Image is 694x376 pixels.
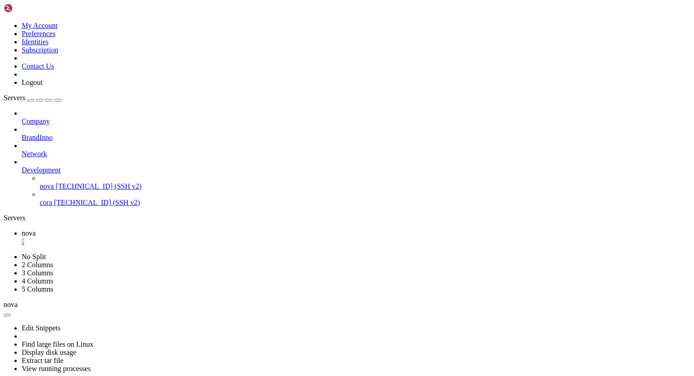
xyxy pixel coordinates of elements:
span: [TECHNICAL_ID] (SSH v2) [54,199,140,206]
x-row: TX packets 14539 bytes 104992771 (100.1 MiB) [4,234,576,241]
span: # [40,311,43,318]
a:  [22,237,690,246]
span: ~ [36,311,40,318]
x-row: TX packets 0 bytes 0 (0.0 B) [4,50,576,57]
span: nova [22,229,36,237]
x-row: vmbr250: flags=4163<UP,BROADCAST,RUNNING,MULTICAST> mtu 1500 [4,195,576,203]
x-row: ether [MAC_ADDRESS] txqueuelen 1000 (Ethernet) [4,149,576,157]
x-row: TX errors 0 dropped 0 overruns 0 carrier 0 collisions 0 [4,57,576,65]
a: Logout [22,79,42,86]
span: [TECHNICAL_ID] (SSH v2) [56,182,141,190]
a: nova [TECHNICAL_ID] (SSH v2) [40,182,690,190]
span: Network [22,150,47,158]
span: @ [18,311,22,318]
a: View running processes [22,365,91,372]
x-row: inet [TECHNICAL_ID] netmask [TECHNICAL_ID] broadcast [TECHNICAL_ID] [4,19,576,27]
a: 5 Columns [22,285,53,293]
x-row: inet [TECHNICAL_ID] netmask [TECHNICAL_ID] broadcast [TECHNICAL_ID] [4,80,576,88]
x-row: TX packets 0 bytes 0 (0.0 B) [4,288,576,295]
a: Subscription [22,46,58,54]
x-row: ether [MAC_ADDRESS] txqueuelen 1000 (Ethernet) [4,27,576,34]
span: Servers [4,94,25,102]
a: Company [22,117,690,125]
span: nova [22,311,36,318]
a: Servers [4,94,61,102]
a: My Account [22,22,58,29]
a: 2 Columns [22,261,53,269]
a: nova [22,229,690,246]
x-row: RX packets 10784 bytes 674964 (659.1 KiB) [4,218,576,226]
x-row: ether [MAC_ADDRESS] txqueuelen 1000 (Ethernet) [4,265,576,272]
span: nova [4,301,18,308]
x-row: RX errors 0 dropped 0 overruns 0 frame 0 [4,103,576,111]
span: nova [40,182,54,190]
a: Edit Snippets [22,324,61,332]
span: root [4,311,18,318]
x-row: vmbr240: flags=4163<UP,BROADCAST,RUNNING,MULTICAST> mtu 1500 [4,134,576,142]
a: Extract tar file [22,357,63,364]
x-row: vmbr220: flags=4163<UP,BROADCAST,RUNNING,MULTICAST> mtu 1500 [4,11,576,19]
span: BrandInno [22,134,52,141]
div: Servers [4,214,690,222]
a: No Split [22,253,46,260]
x-row: TX errors 0 dropped 0 overruns 0 carrier 0 collisions 0 [4,295,576,303]
li: Development [22,158,690,207]
li: nova [TECHNICAL_ID] (SSH v2) [40,174,690,190]
div: (14, 40) [57,311,61,318]
x-row: RX packets 0 bytes 0 (0.0 B) [4,157,576,165]
x-row: inet [TECHNICAL_ID] netmask [TECHNICAL_ID] broadcast [TECHNICAL_ID] [4,203,576,211]
a: Identities [22,38,49,46]
a: Display disk usage [22,348,76,356]
a: cora [TECHNICAL_ID] (SSH v2) [40,199,690,207]
a: Network [22,150,690,158]
x-row: RX errors 0 dropped 0 overruns 0 frame 0 [4,280,576,288]
x-row: RX errors 0 dropped 0 overruns 0 frame 0 [4,165,576,172]
li: BrandInno [22,125,690,142]
a: 3 Columns [22,269,53,277]
x-row: TX errors 0 dropped 0 overruns 0 carrier 0 collisions 0 [4,180,576,188]
x-row: TX errors 0 dropped 0 overruns 0 carrier 0 collisions 0 [4,241,576,249]
x-row: ether [MAC_ADDRESS] txqueuelen 1000 (Ethernet) [4,211,576,218]
x-row: TX errors 0 dropped 0 overruns 0 carrier 0 collisions 0 [4,119,576,126]
x-row: ether [MAC_ADDRESS] txqueuelen 1000 (Ethernet) [4,88,576,96]
a: Development [22,166,690,174]
x-row: inet [TECHNICAL_ID] netmask [TECHNICAL_ID] broadcast [TECHNICAL_ID] [4,142,576,149]
li: Network [22,142,690,158]
x-row: vmbr230: flags=4163<UP,BROADCAST,RUNNING,MULTICAST> mtu 1500 [4,73,576,80]
a: Contact Us [22,62,54,70]
x-row: TX packets 0 bytes 0 (0.0 B) [4,111,576,119]
x-row: RX errors 0 dropped 0 overruns 0 frame 0 [4,42,576,50]
span: Company [22,117,50,125]
x-row: TX packets 0 bytes 0 (0.0 B) [4,172,576,180]
span: cora [40,199,52,206]
x-row: RX packets 0 bytes 0 (0.0 B) [4,34,576,42]
li: cora [TECHNICAL_ID] (SSH v2) [40,190,690,207]
x-row: vmbr4000: flags=4163<UP,BROADCAST,RUNNING,MULTICAST> mtu 1500 [4,257,576,265]
img: Shellngn [4,4,56,13]
a: BrandInno [22,134,690,142]
li: Company [22,109,690,125]
a: Preferences [22,30,56,37]
x-row: RX packets 0 bytes 0 (0.0 B) [4,96,576,103]
a: Find large files on Linux [22,340,94,348]
a: 4 Columns [22,277,53,285]
span: Development [22,166,61,174]
x-row: RX packets 0 bytes 0 (0.0 B) [4,272,576,280]
x-row: RX errors 0 dropped 0 overruns 0 frame 0 [4,226,576,234]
